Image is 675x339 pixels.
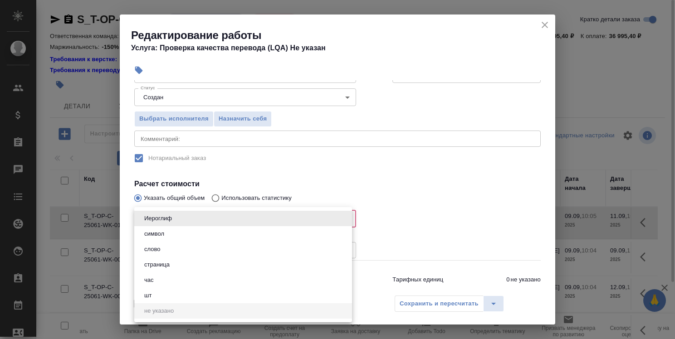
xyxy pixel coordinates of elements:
[142,291,154,300] button: шт
[142,306,176,316] button: не указано
[142,244,163,254] button: слово
[142,229,167,239] button: символ
[142,275,157,285] button: час
[142,260,172,270] button: страница
[142,213,175,223] button: Иероглиф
